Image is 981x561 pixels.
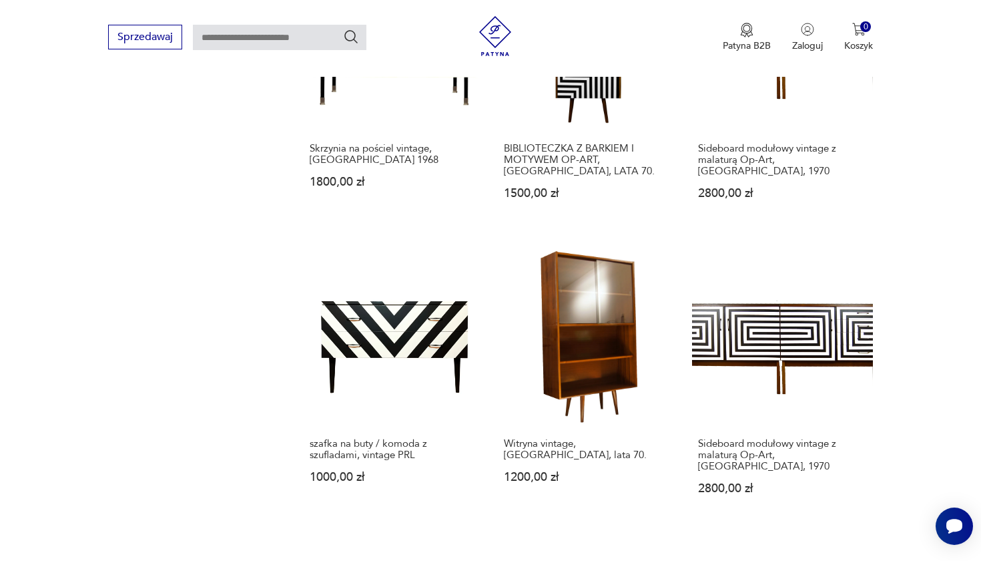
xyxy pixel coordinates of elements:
img: Ikona medalu [740,23,753,37]
p: 1200,00 zł [504,472,673,483]
p: 2800,00 zł [698,483,867,494]
h3: szafka na buty / komoda z szufladami, vintage PRL [310,438,478,461]
button: 0Koszyk [844,23,873,52]
iframe: Smartsupp widget button [936,508,973,545]
h3: Skrzynia na pościel vintage, [GEOGRAPHIC_DATA] 1968 [310,143,478,166]
a: Sprzedawaj [108,33,182,43]
button: Sprzedawaj [108,25,182,49]
div: 0 [860,21,872,33]
p: 1000,00 zł [310,472,478,483]
img: Ikona koszyka [852,23,866,36]
p: 1800,00 zł [310,176,478,188]
img: Ikonka użytkownika [801,23,814,36]
p: Koszyk [844,39,873,52]
a: szafka na buty / komoda z szufladami, vintage PRLszafka na buty / komoda z szufladami, vintage PR... [304,246,484,520]
p: Patyna B2B [723,39,771,52]
h3: Witryna vintage, [GEOGRAPHIC_DATA], lata 70. [504,438,673,461]
button: Zaloguj [792,23,823,52]
p: 2800,00 zł [698,188,867,199]
h3: BIBLIOTECZKA Z BARKIEM I MOTYWEM OP-ART, [GEOGRAPHIC_DATA], LATA 70. [504,143,673,177]
h3: Sideboard modułowy vintage z malaturą Op-Art, [GEOGRAPHIC_DATA], 1970 [698,143,867,177]
img: Patyna - sklep z meblami i dekoracjami vintage [475,16,515,56]
p: 1500,00 zł [504,188,673,199]
a: Ikona medaluPatyna B2B [723,23,771,52]
a: Witryna vintage, Polska, lata 70.Witryna vintage, [GEOGRAPHIC_DATA], lata 70.1200,00 zł [498,246,679,520]
h3: Sideboard modułowy vintage z malaturą Op-Art, [GEOGRAPHIC_DATA], 1970 [698,438,867,472]
p: Zaloguj [792,39,823,52]
button: Szukaj [343,29,359,45]
a: Sideboard modułowy vintage z malaturą Op-Art, Polska, 1970Sideboard modułowy vintage z malaturą O... [692,246,873,520]
button: Patyna B2B [723,23,771,52]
